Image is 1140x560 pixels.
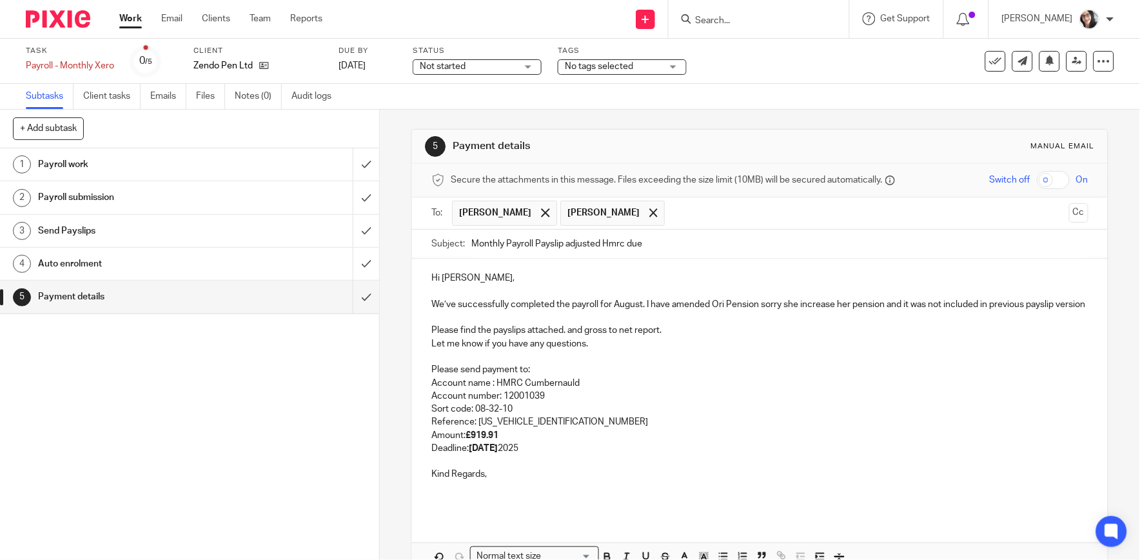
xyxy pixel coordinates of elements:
[38,188,239,207] h1: Payroll submission
[469,444,498,453] strong: [DATE]
[235,84,282,109] a: Notes (0)
[431,442,1088,455] p: Deadline: 2025
[150,84,186,109] a: Emails
[425,136,446,157] div: 5
[431,429,1088,442] p: Amount:
[431,390,1088,403] p: Account number: 12001039
[1002,12,1073,25] p: [PERSON_NAME]
[193,59,253,72] p: Zendo Pen Ltd
[431,324,1088,337] p: Please find the payslips attached. and gross to net report.
[431,377,1088,390] p: Account name : HMRC Cumbernauld
[83,84,141,109] a: Client tasks
[453,139,787,153] h1: Payment details
[13,255,31,273] div: 4
[420,62,466,71] span: Not started
[1031,141,1095,152] div: Manual email
[26,10,90,28] img: Pixie
[26,46,114,56] label: Task
[250,12,271,25] a: Team
[1076,174,1088,186] span: On
[26,59,114,72] div: Payroll - Monthly Xero
[38,155,239,174] h1: Payroll work
[38,221,239,241] h1: Send Payslips
[13,155,31,174] div: 1
[339,46,397,56] label: Due by
[431,206,446,219] label: To:
[193,46,322,56] label: Client
[881,14,930,23] span: Get Support
[13,288,31,306] div: 5
[38,287,239,306] h1: Payment details
[990,174,1030,186] span: Switch off
[13,117,84,139] button: + Add subtask
[431,298,1088,311] p: We’ve successfully completed the payroll for August. I have amended Ori Pension sorry she increas...
[290,12,322,25] a: Reports
[431,337,1088,350] p: Let me know if you have any questions.
[431,363,1088,376] p: Please send payment to:
[139,54,152,68] div: 0
[431,415,1088,428] p: Reference: [US_VEHICLE_IDENTIFICATION_NUMBER]
[459,206,531,219] span: [PERSON_NAME]
[451,174,882,186] span: Secure the attachments in this message. Files exceeding the size limit (10MB) will be secured aut...
[119,12,142,25] a: Work
[466,431,498,440] strong: £919.91
[1069,203,1088,223] button: Cc
[339,61,366,70] span: [DATE]
[13,222,31,240] div: 3
[13,189,31,207] div: 2
[26,84,74,109] a: Subtasks
[196,84,225,109] a: Files
[694,15,811,27] input: Search
[565,62,633,71] span: No tags selected
[1079,9,1100,30] img: me%20(1).jpg
[413,46,542,56] label: Status
[202,12,230,25] a: Clients
[431,237,465,250] label: Subject:
[567,206,640,219] span: [PERSON_NAME]
[291,84,341,109] a: Audit logs
[558,46,687,56] label: Tags
[161,12,182,25] a: Email
[431,403,1088,415] p: Sort code: 08-32-10
[145,58,152,65] small: /5
[431,272,1088,285] p: Hi [PERSON_NAME],
[38,254,239,274] h1: Auto enrolment
[431,468,1088,481] p: Kind Regards,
